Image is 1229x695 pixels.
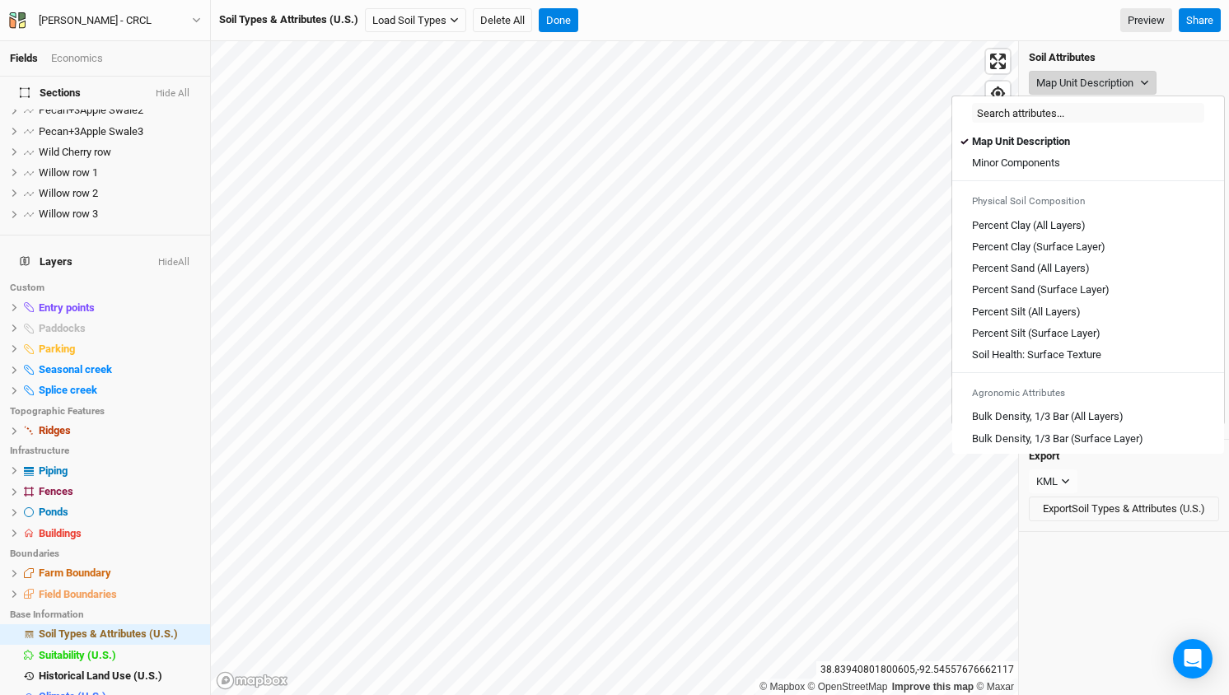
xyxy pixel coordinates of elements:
div: Field Boundaries [39,588,200,601]
div: Splice creek [39,384,200,397]
div: Seasonal creek [39,363,200,376]
div: Piping [39,464,200,478]
button: KML [1029,469,1077,494]
button: Share [1179,8,1221,33]
div: Pecan+3Apple Swale2 [39,104,200,117]
div: Soil Types & Attributes (U.S.) [219,12,358,27]
button: Done [539,8,578,33]
span: Fences [39,485,73,497]
div: KML [1036,473,1058,490]
div: Farm Boundary [39,567,200,580]
div: Soil Types & Attributes (U.S.) [39,627,200,641]
div: Economics [51,51,103,66]
div: Soil Health: Surface Texture [972,347,1101,362]
h4: Soil Attributes [1029,51,1219,64]
span: Piping [39,464,68,477]
input: Search attributes... [972,103,1204,123]
div: Percent Silt (Surface Layer) [972,326,1100,341]
span: Willow row 3 [39,208,98,220]
div: Paddocks [39,322,200,335]
span: Buildings [39,527,82,539]
button: Delete All [473,8,532,33]
div: Percent Clay (All Layers) [972,218,1086,233]
span: Ridges [39,424,71,436]
span: Soil Types & Attributes (U.S.) [39,627,178,640]
div: Map Unit Description [972,134,1070,149]
div: Bulk Density, 1/3 Bar (Surface Layer) [972,431,1143,446]
div: Physical Soil Composition [952,188,1224,214]
div: 38.83940801800605 , -92.54557676662117 [816,661,1018,679]
button: Load Soil Types [365,8,466,33]
div: Fences [39,485,200,498]
div: Buildings [39,527,200,540]
div: Entry points [39,301,200,315]
span: Historical Land Use (U.S.) [39,669,162,682]
div: Willow row 2 [39,187,200,200]
span: Entry points [39,301,95,314]
div: Bulk Density, 1/3 Bar (All Layers) [972,409,1124,424]
div: [PERSON_NAME] - CRCL [39,12,152,29]
span: Field Boundaries [39,588,117,600]
span: Willow row 1 [39,166,98,179]
span: Wild Cherry row [39,146,111,158]
div: Suitability (U.S.) [39,649,200,662]
a: Preview [1120,8,1172,33]
div: Open Intercom Messenger [1173,639,1213,679]
span: Seasonal creek [39,363,112,375]
span: Willow row 2 [39,187,98,199]
div: Percent Silt (All Layers) [972,305,1081,320]
button: Map Unit Description [1029,71,1157,96]
div: Wild Cherry row [39,146,200,159]
a: Fields [10,52,38,64]
div: Percent Clay (Surface Layer) [972,240,1105,254]
button: ExportSoil Types & Attributes (U.S.) [1029,497,1219,521]
button: Enter fullscreen [986,49,1010,73]
div: menu-options [952,124,1224,454]
button: [PERSON_NAME] - CRCL [8,12,202,30]
a: Mapbox logo [216,671,288,690]
div: Katy McDonald - CRCL [39,12,152,29]
canvas: Map [211,41,1018,695]
div: Minor Components [972,156,1060,170]
span: Splice creek [39,384,97,396]
span: Pecan+3Apple Swale3 [39,125,143,138]
span: Pecan+3Apple Swale2 [39,104,143,116]
div: Percent Sand (Surface Layer) [972,282,1110,297]
div: Parking [39,343,200,356]
div: Historical Land Use (U.S.) [39,669,200,683]
span: Parking [39,343,75,355]
a: Improve this map [892,681,974,693]
span: Layers [20,255,72,268]
button: Hide All [155,88,190,100]
button: HideAll [157,257,190,268]
span: Suitability (U.S.) [39,649,116,661]
span: Sections [20,86,81,100]
div: Agronomic Attributes [952,380,1224,406]
span: Ponds [39,506,68,518]
span: Farm Boundary [39,567,111,579]
div: Willow row 3 [39,208,200,221]
div: Percent Sand (All Layers) [972,261,1090,276]
a: Maxar [976,681,1014,693]
span: Paddocks [39,322,86,334]
h4: Export [1029,450,1219,463]
a: Mapbox [759,681,805,693]
a: OpenStreetMap [808,681,888,693]
div: Ridges [39,424,200,437]
div: Pecan+3Apple Swale3 [39,125,200,138]
div: Willow row 1 [39,166,200,180]
div: Cation Exchange Capacity: CEC-7 (All Layers) [972,453,1180,468]
button: Find my location [986,82,1010,105]
div: Ponds [39,506,200,519]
